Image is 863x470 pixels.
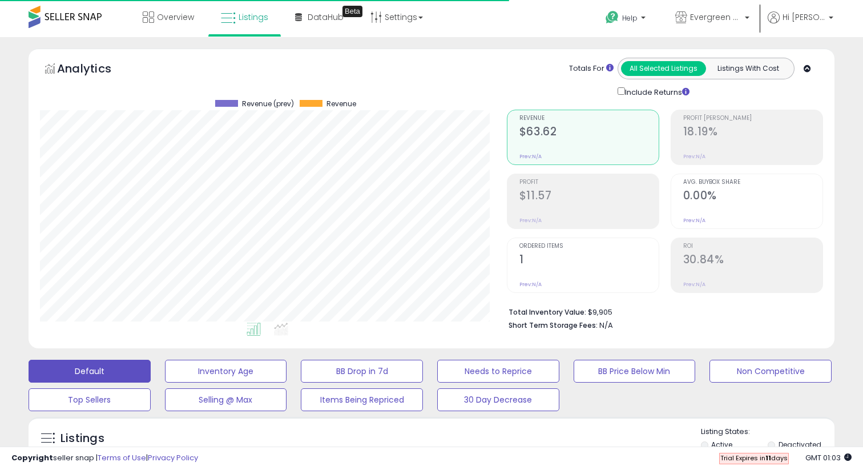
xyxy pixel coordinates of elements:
small: Prev: N/A [519,281,542,288]
button: BB Drop in 7d [301,360,423,383]
a: Privacy Policy [148,452,198,463]
a: Help [596,2,657,37]
h2: 1 [519,253,659,268]
h2: 18.19% [683,125,822,140]
a: Hi [PERSON_NAME] [768,11,833,37]
span: Revenue (prev) [242,100,294,108]
small: Prev: N/A [519,217,542,224]
h2: $63.62 [519,125,659,140]
button: Default [29,360,151,383]
span: Hi [PERSON_NAME] [783,11,825,23]
span: Profit [PERSON_NAME] [683,115,822,122]
h2: 30.84% [683,253,822,268]
button: Items Being Repriced [301,388,423,411]
span: N/A [599,320,613,331]
button: All Selected Listings [621,61,706,76]
small: Prev: N/A [683,153,705,160]
span: Help [622,13,638,23]
h2: 0.00% [683,189,822,204]
h5: Analytics [57,61,134,79]
button: Selling @ Max [165,388,287,411]
li: $9,905 [509,304,814,318]
small: Prev: N/A [683,281,705,288]
span: Ordered Items [519,243,659,250]
span: Profit [519,179,659,186]
b: Short Term Storage Fees: [509,320,598,330]
div: seller snap | | [11,453,198,464]
button: 30 Day Decrease [437,388,559,411]
button: Needs to Reprice [437,360,559,383]
h5: Listings [61,431,104,447]
button: Listings With Cost [705,61,791,76]
span: Listings [239,11,268,23]
span: Avg. Buybox Share [683,179,822,186]
strong: Copyright [11,452,53,463]
span: Trial Expires in days [720,453,788,463]
h2: $11.57 [519,189,659,204]
span: ROI [683,243,822,250]
b: Total Inventory Value: [509,307,586,317]
span: Evergreen Titans [690,11,741,23]
span: Revenue [326,100,356,108]
button: Non Competitive [709,360,832,383]
b: 11 [765,453,771,463]
i: Get Help [605,10,619,25]
div: Totals For [569,63,614,74]
span: Overview [157,11,194,23]
button: Inventory Age [165,360,287,383]
small: Prev: N/A [683,217,705,224]
span: Revenue [519,115,659,122]
p: Listing States: [701,427,835,437]
button: Top Sellers [29,388,151,411]
a: Terms of Use [98,452,146,463]
span: DataHub [308,11,344,23]
div: Tooltip anchor [342,6,362,17]
span: 2025-08-14 01:03 GMT [805,452,852,463]
button: BB Price Below Min [574,360,696,383]
div: Include Returns [609,85,703,98]
small: Prev: N/A [519,153,542,160]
